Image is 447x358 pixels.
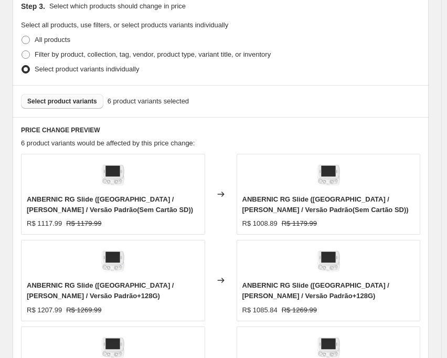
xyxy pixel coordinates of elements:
[49,1,186,12] p: Select which products should change in price
[35,36,70,44] span: All products
[97,160,129,191] img: 04_2605b6ad-454f-4c16-8da9-4f01a66bc9ab_80x.jpg
[27,305,62,315] div: R$ 1207.99
[21,1,45,12] h2: Step 3.
[21,21,228,29] span: Select all products, use filters, or select products variants individually
[27,281,174,300] span: ANBERNIC RG Slide ([GEOGRAPHIC_DATA] / [PERSON_NAME] / Versão Padrão+128G)
[108,96,189,107] span: 6 product variants selected
[242,305,278,315] div: R$ 1085.84
[97,246,129,277] img: 04_2605b6ad-454f-4c16-8da9-4f01a66bc9ab_80x.jpg
[27,97,97,106] span: Select product variants
[313,246,344,277] img: 04_2605b6ad-454f-4c16-8da9-4f01a66bc9ab_80x.jpg
[35,50,271,58] span: Filter by product, collection, tag, vendor, product type, variant title, or inventory
[35,65,139,73] span: Select product variants individually
[66,218,101,229] strike: R$ 1179.99
[282,305,317,315] strike: R$ 1269.99
[242,281,389,300] span: ANBERNIC RG Slide ([GEOGRAPHIC_DATA] / [PERSON_NAME] / Versão Padrão+128G)
[66,305,101,315] strike: R$ 1269.99
[313,160,344,191] img: 04_2605b6ad-454f-4c16-8da9-4f01a66bc9ab_80x.jpg
[282,218,317,229] strike: R$ 1179.99
[242,195,409,214] span: ANBERNIC RG Slide ([GEOGRAPHIC_DATA] / [PERSON_NAME] / Versão Padrão(Sem Cartão SD))
[21,139,195,147] span: 6 product variants would be affected by this price change:
[242,218,278,229] div: R$ 1008.89
[27,195,193,214] span: ANBERNIC RG Slide ([GEOGRAPHIC_DATA] / [PERSON_NAME] / Versão Padrão(Sem Cartão SD))
[21,126,420,134] h6: PRICE CHANGE PREVIEW
[27,218,62,229] div: R$ 1117.99
[21,94,103,109] button: Select product variants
